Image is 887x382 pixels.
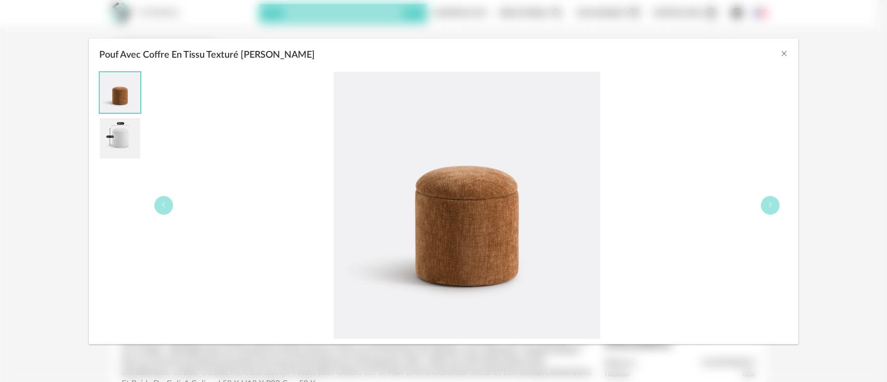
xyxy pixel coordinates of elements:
[100,72,140,113] img: d46e116de074a5ebf838c1723f731b1d.jpg
[89,38,799,344] div: Pouf Avec Coffre En Tissu Texturé Timour
[334,72,601,339] img: d46e116de074a5ebf838c1723f731b1d.jpg
[779,49,788,60] button: Close
[99,50,315,60] span: Pouf Avec Coffre En Tissu Texturé [PERSON_NAME]
[100,118,140,159] img: fab343c1bf00d2e820f2fe24bd38631f.jpg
